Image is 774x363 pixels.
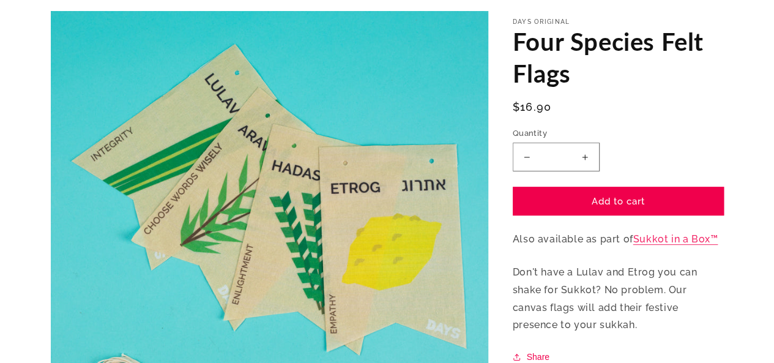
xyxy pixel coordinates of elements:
[633,234,718,245] a: Sukkot in a Box™
[513,264,724,334] p: Don't have a Lulav and Etrog you can shake for Sukkot? No problem. Our canvas flags will add thei...
[513,26,724,89] h1: Four Species Felt Flags
[513,187,724,216] button: Add to cart
[513,18,724,26] p: Days Original
[513,127,724,140] label: Quantity
[513,99,552,115] span: $16.90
